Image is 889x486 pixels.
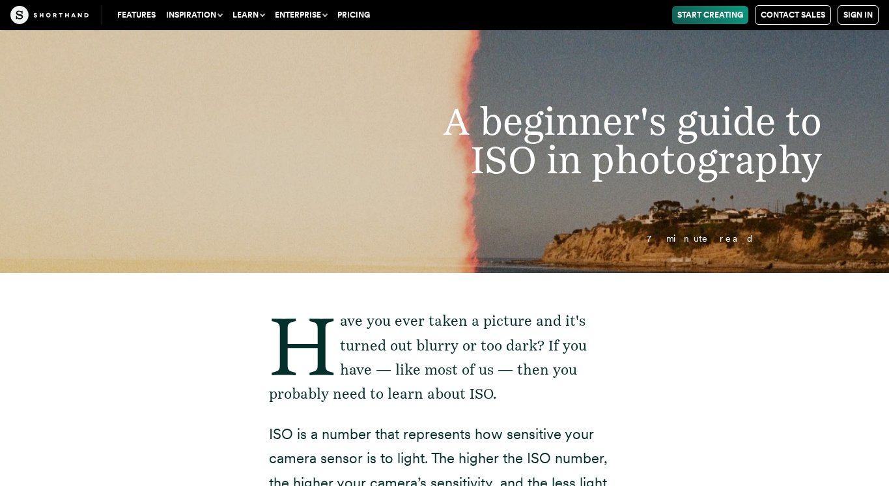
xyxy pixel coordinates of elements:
a: Sign in [838,5,879,25]
p: Have you ever taken a picture and it's turned out blurry or too dark? If you have — like most of ... [269,309,621,407]
img: The Craft [10,6,89,24]
h1: A beginner's guide to ISO in photography [377,102,848,179]
p: 7 minute read [108,234,781,244]
a: Features [112,6,161,24]
a: Contact Sales [755,5,831,25]
a: Pricing [332,6,375,24]
button: Enterprise [270,6,332,24]
a: Start Creating [672,6,748,24]
button: Learn [227,6,270,24]
button: Inspiration [161,6,227,24]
